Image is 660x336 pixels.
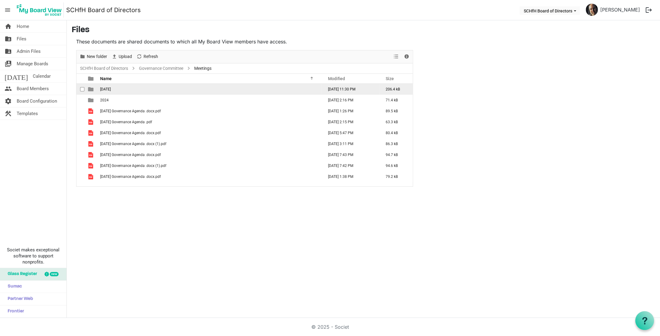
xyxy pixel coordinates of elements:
[379,84,413,95] td: 206.4 kB is template cell column header Size
[391,50,401,63] div: View
[5,95,12,107] span: settings
[379,95,413,106] td: 71.4 kB is template cell column header Size
[379,127,413,138] td: 80.4 kB is template cell column header Size
[100,87,111,91] span: [DATE]
[15,2,66,18] a: My Board View Logo
[79,65,129,72] a: SCHfH Board of Directors
[386,76,394,81] span: Size
[586,4,598,16] img: yBGpWBoWnom3Zw7BMdEWlLVUZpYoI47Jpb9souhwf1jEgJUyyu107S__lmbQQ54c4KKuLw7hNP5JKuvjTEF3_w_thumb.png
[5,20,12,32] span: home
[322,117,379,127] td: October 12, 2025 2:15 PM column header Modified
[5,83,12,95] span: people
[84,84,98,95] td: is template cell column header type
[17,33,26,45] span: Files
[98,149,322,160] td: 4.3.2025 Governance Agenda .docx.pdf is template cell column header Name
[100,76,112,81] span: Name
[84,117,98,127] td: is template cell column header type
[66,4,141,16] a: SCHfH Board of Directors
[100,142,166,146] span: [DATE] Governance Agenda .docx (1).pdf
[79,53,108,60] button: New folder
[5,305,24,317] span: Frontier
[322,106,379,117] td: January 17, 2025 1:26 PM column header Modified
[379,149,413,160] td: 94.7 kB is template cell column header Size
[98,127,322,138] td: 2.6.2025 Governance Agenda .docx.pdf is template cell column header Name
[84,149,98,160] td: is template cell column header type
[135,53,159,60] button: Refresh
[100,109,161,113] span: [DATE] Governance Agenda .docx.pdf
[322,149,379,160] td: May 03, 2025 7:43 PM column header Modified
[17,58,48,70] span: Manage Boards
[98,95,322,106] td: 2024 is template cell column header Name
[5,268,37,280] span: Glass Register
[401,50,412,63] div: Details
[5,280,22,293] span: Sumac
[76,138,84,149] td: checkbox
[143,53,159,60] span: Refresh
[5,45,12,57] span: folder_shared
[100,175,161,179] span: [DATE] Governance Agenda .docx.pdf
[392,53,400,60] button: View dropdownbutton
[109,50,134,63] div: Upload
[5,33,12,45] span: folder_shared
[322,84,379,95] td: October 07, 2024 11:30 PM column header Modified
[17,83,49,95] span: Board Members
[76,84,84,95] td: checkbox
[138,65,184,72] a: Governance Committee
[311,324,349,330] a: © 2025 - Societ
[379,117,413,127] td: 63.3 kB is template cell column header Size
[76,127,84,138] td: checkbox
[98,138,322,149] td: 3.5.2025 Governance Agenda .docx (1).pdf is template cell column header Name
[77,50,109,63] div: New folder
[84,160,98,171] td: is template cell column header type
[76,95,84,106] td: checkbox
[403,53,411,60] button: Details
[100,131,161,135] span: [DATE] Governance Agenda .docx.pdf
[520,6,580,15] button: SCHfH Board of Directors dropdownbutton
[98,171,322,182] td: 9.4.2025 Governance Agenda .docx.pdf is template cell column header Name
[110,53,133,60] button: Upload
[322,95,379,106] td: October 12, 2025 2:16 PM column header Modified
[84,127,98,138] td: is template cell column header type
[98,117,322,127] td: 10.2.2025 Governance Agenda .pdf is template cell column header Name
[76,160,84,171] td: checkbox
[76,171,84,182] td: checkbox
[5,70,28,82] span: [DATE]
[50,272,59,276] div: new
[379,160,413,171] td: 94.6 kB is template cell column header Size
[100,98,109,102] span: 2024
[193,65,213,72] span: Meetings
[3,247,64,265] span: Societ makes exceptional software to support nonprofits.
[84,106,98,117] td: is template cell column header type
[98,160,322,171] td: 5.1.2025 Governance Agenda .docx (1).pdf is template cell column header Name
[76,117,84,127] td: checkbox
[76,38,413,45] p: These documents are shared documents to which all My Board View members have access.
[17,20,29,32] span: Home
[642,4,655,16] button: logout
[76,149,84,160] td: checkbox
[76,106,84,117] td: checkbox
[98,84,322,95] td: 10-10-24 is template cell column header Name
[322,171,379,182] td: September 05, 2025 1:38 PM column header Modified
[17,107,38,120] span: Templates
[86,53,108,60] span: New folder
[322,127,379,138] td: February 04, 2025 5:47 PM column header Modified
[17,45,41,57] span: Admin Files
[84,95,98,106] td: is template cell column header type
[98,106,322,117] td: 1.16.2025 Governance Agenda .docx.pdf is template cell column header Name
[328,76,345,81] span: Modified
[5,107,12,120] span: construction
[15,2,64,18] img: My Board View Logo
[134,50,160,63] div: Refresh
[5,58,12,70] span: switch_account
[100,153,161,157] span: [DATE] Governance Agenda .docx.pdf
[84,138,98,149] td: is template cell column header type
[598,4,642,16] a: [PERSON_NAME]
[5,293,33,305] span: Partner Web
[17,95,57,107] span: Board Configuration
[72,25,655,36] h3: Files
[2,4,13,16] span: menu
[322,160,379,171] td: May 03, 2025 7:42 PM column header Modified
[379,106,413,117] td: 89.5 kB is template cell column header Size
[379,138,413,149] td: 86.3 kB is template cell column header Size
[33,70,51,82] span: Calendar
